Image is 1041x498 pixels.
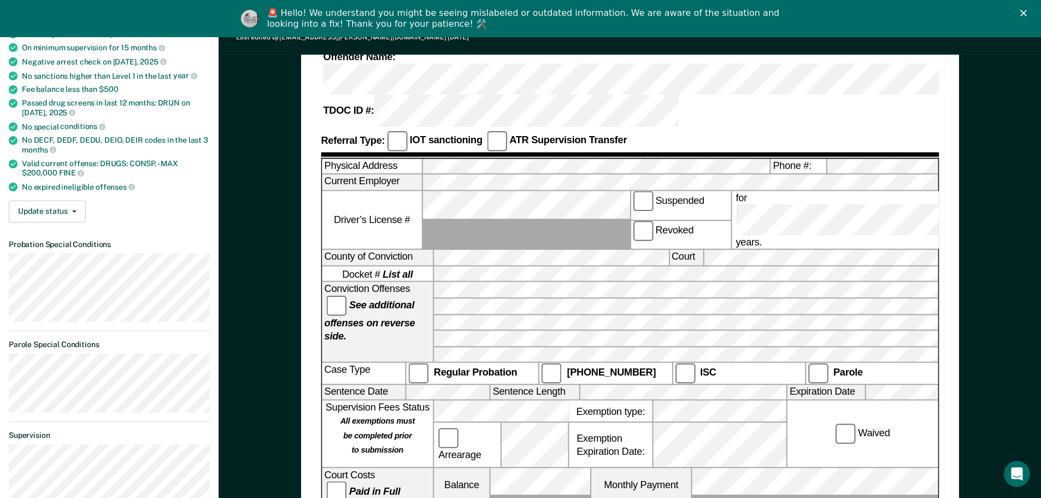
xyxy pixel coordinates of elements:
[509,134,627,145] strong: ATR Supervision Transfer
[835,424,855,444] input: Waived
[322,175,421,190] label: Current Employer
[669,250,702,266] label: Court
[267,8,783,30] div: 🚨 Hello! We understand you might be seeing mislabeled or outdated information. We are aware of th...
[433,367,517,378] strong: Regular Probation
[322,283,433,362] div: Conviction Offenses
[490,385,579,400] label: Sentence Length
[787,385,864,400] label: Expiration Date
[438,429,458,449] input: Arrearage
[22,182,210,192] div: No expired ineligible
[322,385,405,400] label: Sentence Date
[387,131,407,151] input: IOT sanctioning
[833,367,863,378] strong: Parole
[22,57,210,67] div: Negative arrest check on [DATE],
[569,423,652,467] div: Exemption Expiration Date:
[1004,461,1030,487] iframe: Intercom live chat
[131,43,165,52] span: months
[340,417,414,455] strong: All exemptions must be completed prior to submission
[60,122,105,131] span: conditions
[808,364,828,384] input: Parole
[22,71,210,81] div: No sanctions higher than Level 1 in the last
[140,57,166,66] span: 2025
[448,33,468,41] span: [DATE]
[633,221,653,241] input: Revoked
[9,240,210,249] dt: Probation Special Conditions
[486,131,507,151] input: ATR Supervision Transfer
[49,108,75,117] span: 2025
[408,364,428,384] input: Regular Probation
[736,204,1040,236] input: for years.
[241,10,258,27] img: Profile image for Kim
[700,367,716,378] strong: ISC
[59,168,84,177] span: FINE
[322,364,405,384] div: Case Type
[675,364,695,384] input: ISC
[22,136,210,154] div: No DECF, DEDF, DEDU, DEIO, DEIR codes in the last 3
[322,250,433,266] label: County of Conviction
[173,71,197,80] span: year
[569,401,652,422] label: Exemption type:
[323,51,395,62] strong: Offender Name:
[22,145,56,154] span: months
[436,429,498,462] label: Arrearage
[321,134,385,145] strong: Referral Type:
[22,159,210,178] div: Valid current offense: DRUGS: CONSP. - MAX $200,000
[349,485,400,496] strong: Paid in Full
[567,367,656,378] strong: [PHONE_NUMBER]
[9,340,210,349] dt: Parole Special Conditions
[322,191,421,249] label: Driver’s License #
[9,201,86,222] button: Update status
[342,267,413,280] span: Docket #
[326,296,346,316] input: See additional offenses on reverse side.
[771,159,826,174] label: Phone #:
[833,424,892,444] label: Waived
[322,159,421,174] label: Physical Address
[323,105,374,116] strong: TDOC ID #:
[99,85,118,93] span: $500
[542,364,562,384] input: [PHONE_NUMBER]
[631,191,730,220] label: Suspended
[143,30,168,38] span: level
[22,43,210,52] div: On minimum supervision for 15
[22,122,210,132] div: No special
[409,134,482,145] strong: IOT sanctioning
[1020,10,1031,16] div: Close
[22,85,210,94] div: Fee balance less than
[96,183,135,191] span: offenses
[9,431,210,440] dt: Supervision
[633,191,653,212] input: Suspended
[22,98,210,117] div: Passed drug screens in last 12 months: DRUN on [DATE],
[383,268,413,279] strong: List all
[631,221,730,249] label: Revoked
[324,300,415,341] strong: See additional offenses on reverse side.
[322,401,433,467] div: Supervision Fees Status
